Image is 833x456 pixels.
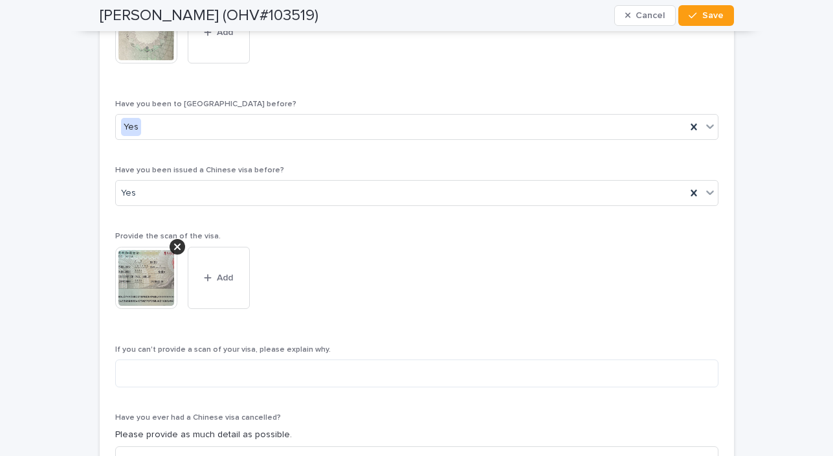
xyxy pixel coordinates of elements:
[188,1,250,63] button: Add
[217,28,233,37] span: Add
[217,273,233,282] span: Add
[115,166,284,174] span: Have you been issued a Chinese visa before?
[100,6,318,25] h2: [PERSON_NAME] (OHV#103519)
[115,428,718,442] p: Please provide as much detail as possible.
[121,187,136,200] span: Yes
[115,414,281,422] span: Have you ever had a Chinese visa cancelled?
[115,346,331,354] span: If you can't provide a scan of your visa, please explain why.
[115,233,221,240] span: Provide the scan of the visa.
[614,5,676,26] button: Cancel
[636,11,665,20] span: Cancel
[115,100,296,108] span: Have you been to [GEOGRAPHIC_DATA] before?
[188,247,250,309] button: Add
[121,118,141,137] div: Yes
[702,11,724,20] span: Save
[678,5,733,26] button: Save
